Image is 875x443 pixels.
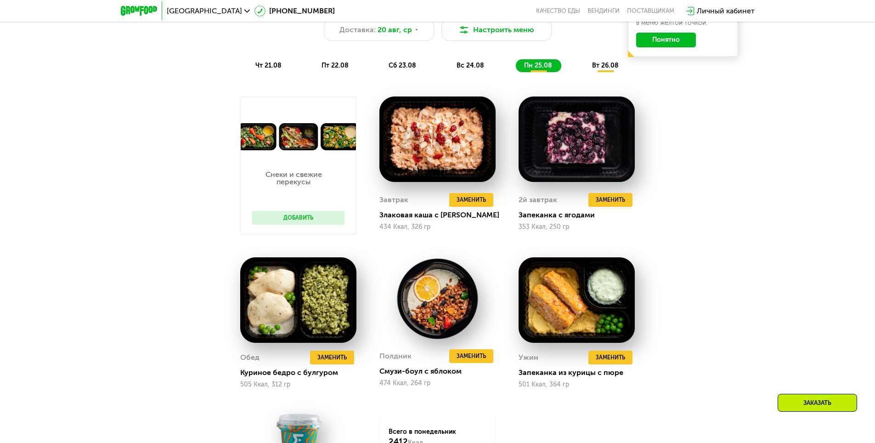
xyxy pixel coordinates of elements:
[389,62,416,69] span: сб 23.08
[252,211,344,225] button: Добавить
[449,349,493,363] button: Заменить
[596,353,625,362] span: Заменить
[596,195,625,204] span: Заменить
[240,351,260,364] div: Обед
[524,62,552,69] span: пн 25.08
[379,193,408,207] div: Завтрак
[588,193,632,207] button: Заменить
[322,62,349,69] span: пт 22.08
[310,351,354,364] button: Заменить
[519,210,642,220] div: Запеканка с ягодами
[441,19,552,41] button: Настроить меню
[379,367,503,376] div: Смузи-боул с яблоком
[378,24,412,35] span: 20 авг, ср
[536,7,580,15] a: Качество еды
[379,349,412,363] div: Полдник
[627,7,674,15] div: поставщикам
[457,352,486,361] span: Заменить
[379,223,496,231] div: 434 Ккал, 326 гр
[519,368,642,377] div: Запеканка из курицы с пюре
[587,7,620,15] a: Вендинги
[778,394,857,412] div: Заказать
[636,33,696,47] button: Понятно
[449,193,493,207] button: Заменить
[519,193,557,207] div: 2й завтрак
[252,171,335,186] p: Снеки и свежие перекусы
[697,6,755,17] div: Личный кабинет
[167,7,242,15] span: [GEOGRAPHIC_DATA]
[240,368,364,377] div: Куриное бедро с булгуром
[519,351,538,364] div: Ужин
[240,381,356,388] div: 505 Ккал, 312 гр
[339,24,376,35] span: Доставка:
[519,223,635,231] div: 353 Ккал, 250 гр
[519,381,635,388] div: 501 Ккал, 364 гр
[379,380,496,387] div: 474 Ккал, 264 гр
[254,6,335,17] a: [PHONE_NUMBER]
[457,195,486,204] span: Заменить
[592,62,619,69] span: вт 26.08
[588,351,632,364] button: Заменить
[317,353,347,362] span: Заменить
[255,62,282,69] span: чт 21.08
[379,210,503,220] div: Злаковая каша с [PERSON_NAME]
[457,62,484,69] span: вс 24.08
